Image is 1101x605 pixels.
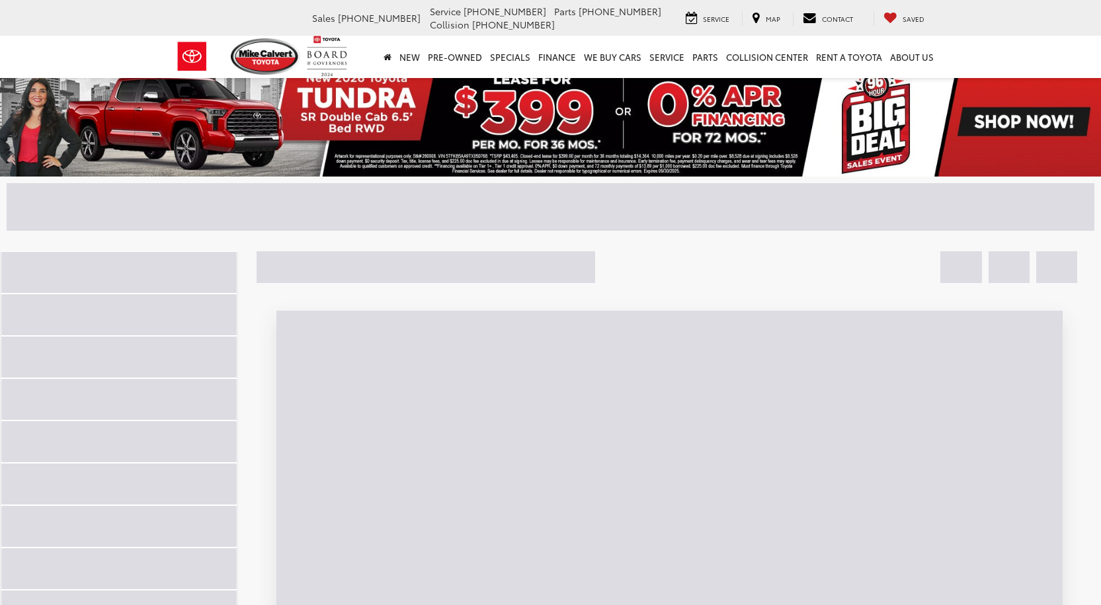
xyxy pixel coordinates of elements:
[430,5,461,18] span: Service
[742,11,790,26] a: Map
[338,11,421,24] span: [PHONE_NUMBER]
[874,11,934,26] a: My Saved Vehicles
[722,36,812,78] a: Collision Center
[167,35,217,78] img: Toyota
[424,36,486,78] a: Pre-Owned
[231,38,301,75] img: Mike Calvert Toyota
[822,14,853,24] span: Contact
[676,11,739,26] a: Service
[903,14,924,24] span: Saved
[472,18,555,31] span: [PHONE_NUMBER]
[534,36,580,78] a: Finance
[688,36,722,78] a: Parts
[645,36,688,78] a: Service
[793,11,863,26] a: Contact
[766,14,780,24] span: Map
[703,14,729,24] span: Service
[580,36,645,78] a: WE BUY CARS
[430,18,469,31] span: Collision
[395,36,424,78] a: New
[886,36,938,78] a: About Us
[312,11,335,24] span: Sales
[812,36,886,78] a: Rent a Toyota
[579,5,661,18] span: [PHONE_NUMBER]
[554,5,576,18] span: Parts
[380,36,395,78] a: Home
[464,5,546,18] span: [PHONE_NUMBER]
[486,36,534,78] a: Specials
